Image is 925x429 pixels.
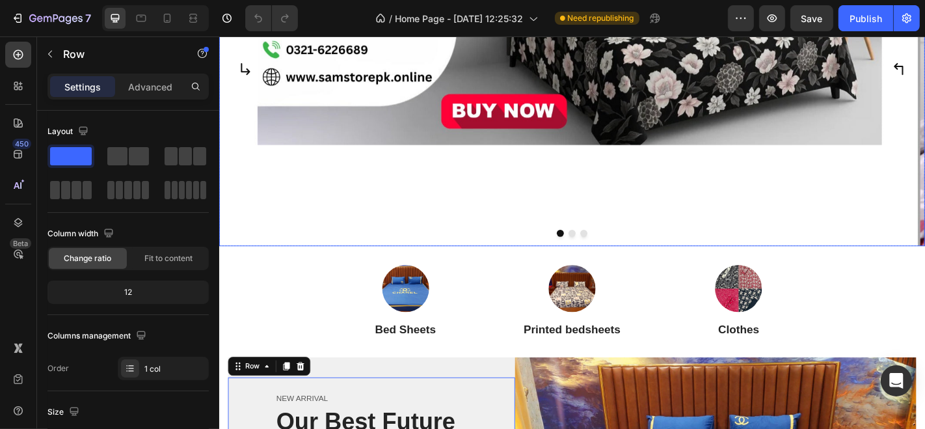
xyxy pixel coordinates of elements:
span: Fit to content [144,253,193,264]
span: / [390,12,393,25]
div: Beta [10,238,31,249]
div: 450 [12,139,31,149]
div: Size [47,404,82,421]
button: Carousel Next Arrow [734,18,770,54]
div: Order [47,363,69,374]
button: 7 [5,5,97,31]
img: Alt Image [364,253,416,305]
p: 7 [85,10,91,26]
p: Advanced [128,80,172,94]
img: Alt Image [548,253,600,305]
p: Row [63,46,174,62]
span: Change ratio [64,253,112,264]
span: Home Page - [DATE] 12:25:32 [395,12,524,25]
p: Settings [64,80,101,94]
div: Undo/Redo [245,5,298,31]
div: 1 col [144,363,206,375]
strong: Clothes [552,317,597,331]
div: Publish [850,12,882,25]
div: Row [26,359,47,370]
div: Column width [47,225,116,243]
button: Dot [386,214,394,221]
button: Dot [399,214,407,221]
button: Save [790,5,833,31]
span: Need republishing [568,12,634,24]
img: Alt Image [180,253,232,305]
span: Save [801,13,823,24]
div: Open Intercom Messenger [881,365,912,396]
div: Layout [47,123,91,141]
iframe: Design area [219,36,925,429]
button: Dot [373,214,381,221]
p: NEW ARRIVAL [63,394,326,407]
strong: Bed Sheets [172,317,239,331]
strong: Printed bedsheets [337,317,444,331]
button: Publish [838,5,893,31]
div: 12 [50,283,206,301]
div: Columns management [47,327,149,345]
